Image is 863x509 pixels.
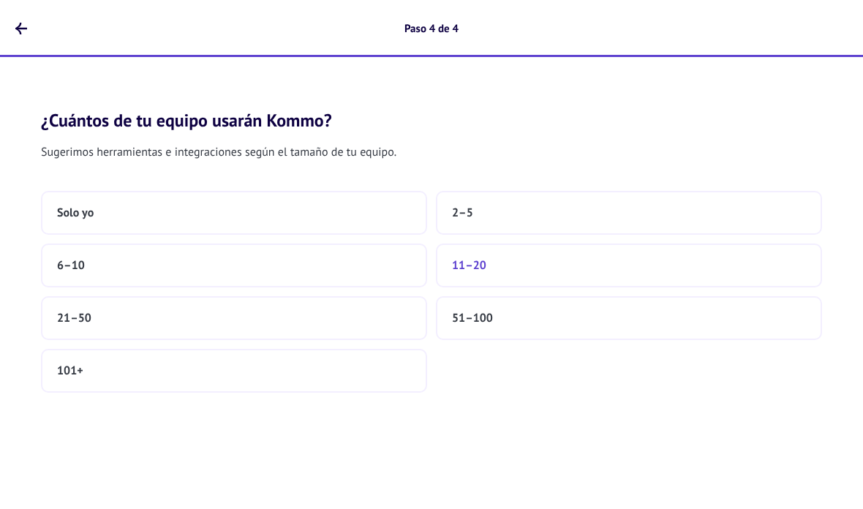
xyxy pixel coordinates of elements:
button: 6–10 [41,244,427,287]
div: Paso 4 de 4 [404,22,459,36]
button: 21–50 [41,296,427,340]
h2: ¿Cuántos de tu equipo usarán Kommo? [12,75,851,131]
span: Solo yo [57,206,94,220]
button: 2–5 [436,191,822,235]
button: 101+ [41,349,427,393]
span: 51–100 [452,311,493,325]
button: Solo yo [41,191,427,235]
span: 101+ [57,363,83,378]
span: 11–20 [452,258,486,273]
button: 11–20 [436,244,822,287]
button: 51–100 [436,296,822,340]
span: 2–5 [452,206,473,220]
span: 21–50 [57,311,91,325]
span: 6–10 [57,258,85,273]
span: Sugerimos herramientas e integraciones según el tamaño de tu equipo. [41,143,396,162]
